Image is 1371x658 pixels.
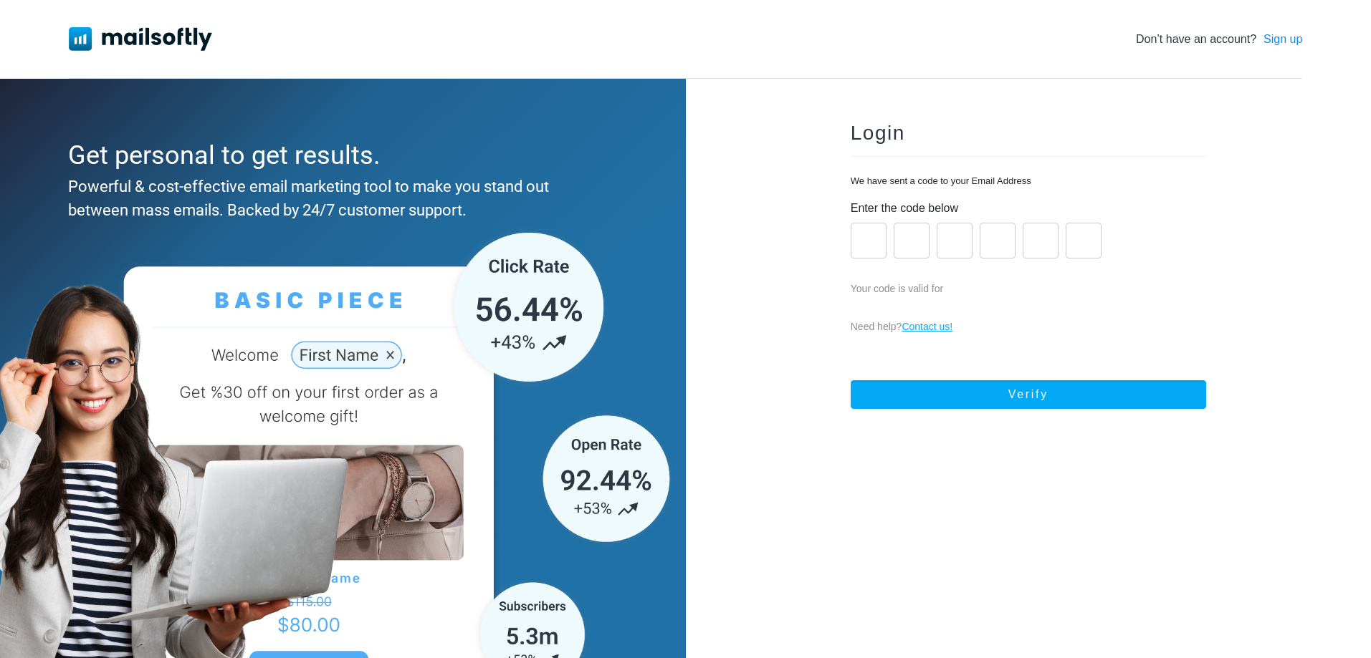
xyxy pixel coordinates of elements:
p: We have sent a code to your Email Address [851,174,1031,188]
div: Powerful & cost-effective email marketing tool to make you stand out between mass emails. Backed ... [68,175,611,222]
div: Get personal to get results. [68,136,611,175]
span: Login [851,122,905,144]
img: Mailsoftly [69,27,212,50]
button: Verify [851,380,1206,409]
a: Contact us! [902,321,952,332]
div: Don’t have an account? [1136,31,1302,48]
a: Sign up [1263,31,1302,48]
p: Your code is valid for [851,281,1206,296]
p: Need help? [851,319,1206,334]
p: Enter the code below [851,200,1206,217]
